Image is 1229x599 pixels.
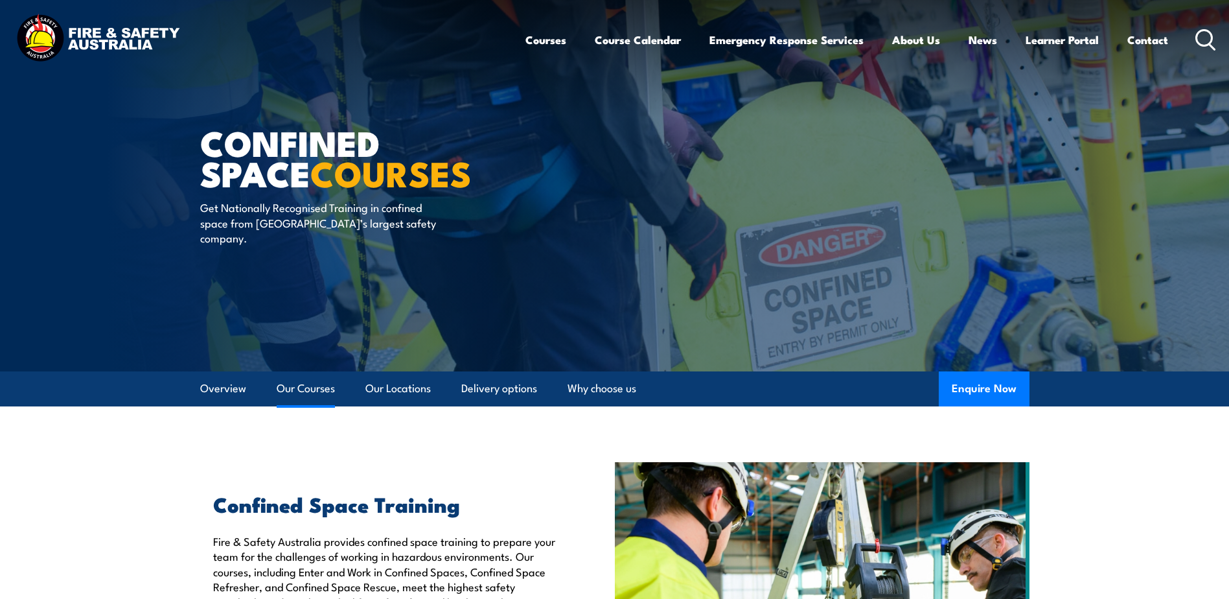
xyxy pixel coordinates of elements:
a: Our Locations [365,371,431,406]
p: Get Nationally Recognised Training in confined space from [GEOGRAPHIC_DATA]’s largest safety comp... [200,200,437,245]
a: News [969,23,997,57]
a: Courses [525,23,566,57]
h2: Confined Space Training [213,495,555,513]
a: Emergency Response Services [709,23,864,57]
a: Overview [200,371,246,406]
a: Course Calendar [595,23,681,57]
strong: COURSES [310,145,472,199]
a: About Us [892,23,940,57]
a: Contact [1127,23,1168,57]
a: Delivery options [461,371,537,406]
button: Enquire Now [939,371,1029,406]
h1: Confined Space [200,127,520,187]
a: Why choose us [568,371,636,406]
a: Our Courses [277,371,335,406]
a: Learner Portal [1026,23,1099,57]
